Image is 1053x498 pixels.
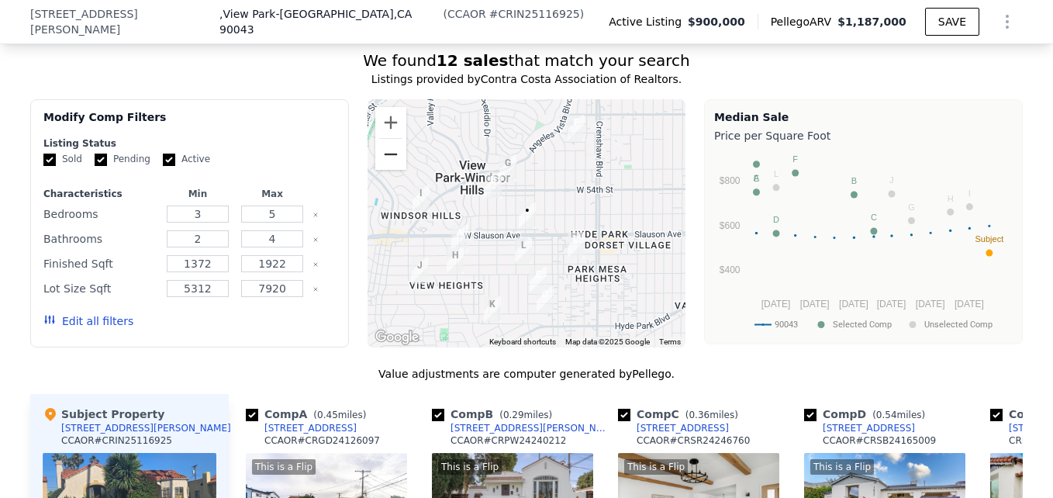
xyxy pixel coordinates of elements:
button: Clear [312,261,319,268]
text: I [968,188,971,198]
div: Comp B [432,406,558,422]
text: Unselected Comp [924,320,993,330]
span: 0.54 [876,410,897,420]
div: [STREET_ADDRESS][PERSON_NAME] [61,422,231,434]
div: Characteristics [43,188,157,200]
div: 4251 W 61st St [405,251,434,290]
text: Selected Comp [833,320,892,330]
a: Terms [659,337,681,346]
div: Comp D [804,406,931,422]
span: Active Listing [609,14,688,29]
div: 935 E Fairview Blvd [478,290,507,329]
div: 5738 S Mullen Ave [513,196,542,235]
text: [DATE] [800,299,830,310]
div: Bedrooms [43,203,157,225]
div: Comp C [618,406,744,422]
text: Subject [975,234,1004,244]
span: CCAOR [447,8,486,20]
text: C [871,213,877,222]
div: [STREET_ADDRESS] [264,422,357,434]
div: 5860 S Verdun Ave [445,219,475,258]
a: [STREET_ADDRESS] [246,422,357,434]
button: Show Options [992,6,1023,37]
input: Active [163,154,175,166]
a: Open this area in Google Maps (opens a new window) [371,327,423,348]
div: 3731 W 59th Pl [509,231,538,270]
div: This is a Flip [810,459,874,475]
div: 4101 W 60th St [440,241,470,280]
text: [DATE] [916,299,945,310]
text: $600 [720,220,741,231]
div: Bathrooms [43,228,157,250]
div: ( ) [444,6,585,22]
text: [DATE] [955,299,984,310]
text: F [792,154,798,164]
div: CCAOR # CRSB24165009 [823,434,936,447]
div: We found that match your search [30,50,1023,71]
div: Min [164,188,232,200]
button: Zoom in [375,107,406,138]
span: ( miles) [866,410,931,420]
span: # CRIN25116925 [489,8,580,20]
div: Listings provided by Contra Costa Association of Realtors . [30,71,1023,87]
span: ( miles) [307,410,372,420]
div: This is a Flip [624,459,688,475]
button: Zoom out [375,139,406,170]
span: $900,000 [688,14,745,29]
div: 3635 W 64th St [530,280,560,319]
span: Map data ©2025 Google [565,337,650,346]
div: CCAOR # CRGD24126097 [264,434,380,447]
div: 3659 W 62nd St [523,261,553,299]
div: [STREET_ADDRESS] [823,422,915,434]
button: Edit all filters [43,313,133,329]
a: [STREET_ADDRESS] [618,422,729,434]
span: ( miles) [493,410,558,420]
div: This is a Flip [252,459,316,475]
text: L [774,169,779,178]
button: Clear [312,212,319,218]
div: Value adjustments are computer generated by Pellego . [30,366,1023,382]
text: $800 [720,175,741,186]
span: $1,187,000 [837,16,906,28]
div: 3475 Crestwold Ave [561,109,591,147]
div: CCAOR # CRSR24246760 [637,434,750,447]
button: SAVE [925,8,979,36]
div: Price per Square Foot [714,125,1013,147]
text: J [889,175,894,185]
span: [STREET_ADDRESS][PERSON_NAME] [30,6,219,37]
span: , View Park-[GEOGRAPHIC_DATA] [219,6,440,37]
span: Pellego ARV [771,14,838,29]
text: H [948,194,954,203]
button: Keyboard shortcuts [489,337,556,348]
text: [DATE] [761,299,791,310]
text: 90043 [775,320,798,330]
input: Pending [95,154,107,166]
div: 5560 Bradna Dr [406,179,436,218]
svg: A chart. [714,147,1013,341]
text: B [851,176,857,185]
text: D [773,215,779,224]
a: [STREET_ADDRESS][PERSON_NAME] [432,422,612,434]
strong: 12 sales [437,51,509,70]
span: ( miles) [679,410,744,420]
div: Lot Size Sqft [43,278,157,299]
div: [STREET_ADDRESS][PERSON_NAME] [451,422,612,434]
div: Finished Sqft [43,253,157,275]
div: Median Sale [714,109,1013,125]
text: [DATE] [839,299,868,310]
text: A [754,173,760,182]
input: Sold [43,154,56,166]
text: E [754,174,759,183]
div: 5419 Keniston Ave [478,166,508,205]
div: Subject Property [43,406,164,422]
img: Google [371,327,423,348]
div: Max [238,188,306,200]
div: Modify Comp Filters [43,109,336,137]
label: Active [163,153,210,166]
div: This is a Flip [438,459,502,475]
div: Listing Status [43,137,336,150]
label: Sold [43,153,82,166]
text: G [908,202,915,212]
label: Pending [95,153,150,166]
button: Clear [312,286,319,292]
